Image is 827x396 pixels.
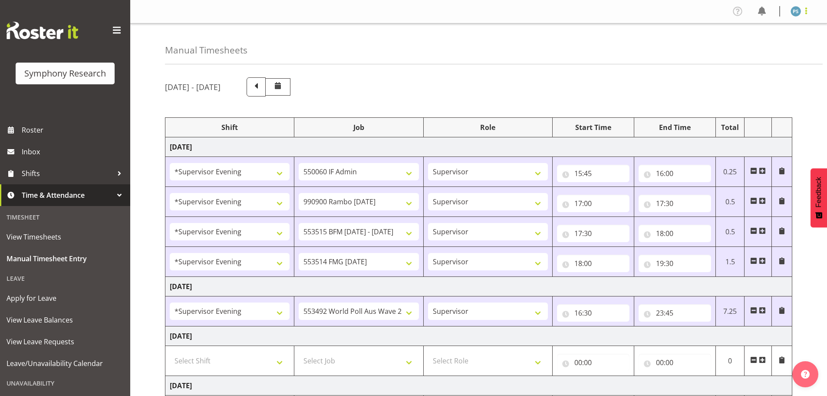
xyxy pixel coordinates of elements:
span: Manual Timesheet Entry [7,252,124,265]
a: View Leave Balances [2,309,128,331]
span: View Leave Requests [7,335,124,348]
input: Click to select... [639,255,711,272]
input: Click to select... [639,354,711,371]
input: Click to select... [557,354,629,371]
img: help-xxl-2.png [801,370,810,379]
h5: [DATE] - [DATE] [165,82,221,92]
span: Feedback [815,177,823,207]
div: Shift [170,122,290,133]
td: 0.25 [715,157,745,187]
span: View Leave Balances [7,313,124,326]
a: Leave/Unavailability Calendar [2,353,128,374]
td: 1.5 [715,247,745,277]
div: Role [428,122,548,133]
div: End Time [639,122,711,133]
img: Rosterit website logo [7,22,78,39]
img: paul-s-stoneham1982.jpg [791,6,801,17]
div: Start Time [557,122,629,133]
input: Click to select... [639,165,711,182]
button: Feedback - Show survey [811,168,827,227]
td: 0.5 [715,217,745,247]
input: Click to select... [557,195,629,212]
input: Click to select... [639,304,711,322]
h4: Manual Timesheets [165,45,247,55]
span: Apply for Leave [7,292,124,305]
td: 0 [715,346,745,376]
a: Manual Timesheet Entry [2,248,128,270]
td: 0.5 [715,187,745,217]
div: Timesheet [2,208,128,226]
input: Click to select... [557,255,629,272]
div: Job [299,122,418,133]
a: View Leave Requests [2,331,128,353]
td: [DATE] [165,277,792,296]
input: Click to select... [639,195,711,212]
td: 7.25 [715,296,745,326]
input: Click to select... [639,225,711,242]
span: Shifts [22,167,113,180]
td: [DATE] [165,326,792,346]
a: Apply for Leave [2,287,128,309]
td: [DATE] [165,376,792,396]
td: [DATE] [165,137,792,157]
input: Click to select... [557,165,629,182]
div: Unavailability [2,374,128,392]
input: Click to select... [557,304,629,322]
span: Inbox [22,145,126,158]
a: View Timesheets [2,226,128,248]
span: View Timesheets [7,230,124,243]
div: Symphony Research [24,67,106,80]
div: Leave [2,270,128,287]
span: Time & Attendance [22,189,113,202]
input: Click to select... [557,225,629,242]
div: Total [720,122,740,133]
span: Roster [22,123,126,136]
span: Leave/Unavailability Calendar [7,357,124,370]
